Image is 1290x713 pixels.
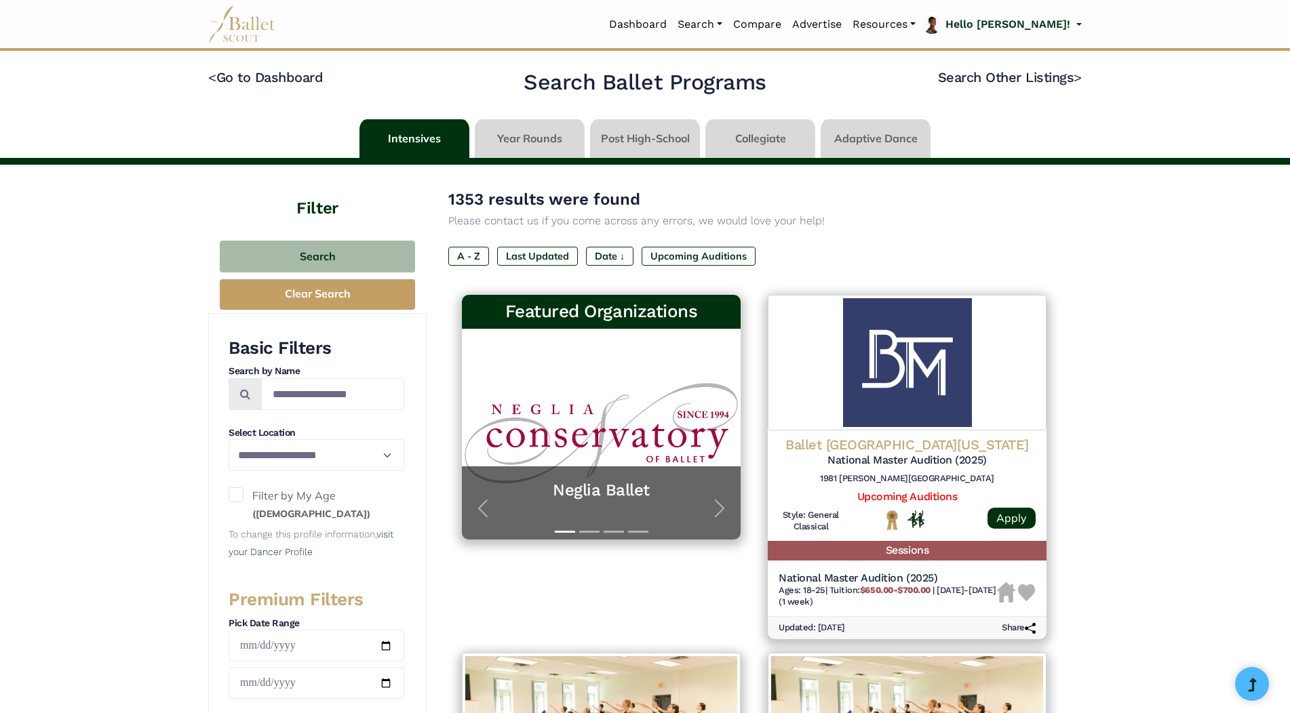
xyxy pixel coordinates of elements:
[829,585,933,595] span: Tuition:
[860,585,931,595] b: $650.00-$700.00
[208,165,427,220] h4: Filter
[857,490,957,503] a: Upcoming Auditions
[555,524,575,539] button: Slide 1
[988,508,1036,529] a: Apply
[907,510,924,528] img: In Person
[229,529,393,557] small: To change this profile information,
[473,300,730,323] h3: Featured Organizations
[472,119,587,158] li: Year Rounds
[938,69,1082,85] a: Search Other Listings>
[229,529,393,557] a: visit your Dancer Profile
[768,295,1047,430] img: Logo
[818,119,933,158] li: Adaptive Dance
[229,588,404,611] h3: Premium Filters
[448,212,1060,230] p: Please contact us if you come across any errors, we would love your help!
[229,617,404,630] h4: Pick Date Range
[945,16,1070,33] p: Hello [PERSON_NAME]!
[604,10,672,39] a: Dashboard
[587,119,703,158] li: Post High-School
[220,241,415,272] button: Search
[884,510,901,531] img: National
[261,378,404,410] input: Search by names...
[586,247,633,266] label: Date ↓
[728,10,787,39] a: Compare
[642,247,756,266] label: Upcoming Auditions
[779,585,996,607] span: [DATE]-[DATE] (1 week)
[703,119,818,158] li: Collegiate
[604,524,624,539] button: Slide 3
[208,69,323,85] a: <Go to Dashboard
[1074,68,1082,85] code: >
[448,190,640,209] span: 1353 results were found
[779,622,845,634] h6: Updated: [DATE]
[779,473,1036,485] h6: 1981 [PERSON_NAME][GEOGRAPHIC_DATA]
[787,10,847,39] a: Advertise
[208,68,216,85] code: <
[779,585,825,595] span: Ages: 18-25
[922,15,941,38] img: profile picture
[475,480,727,501] a: Neglia Ballet
[229,487,404,522] label: Filter by My Age
[220,279,415,310] button: Clear Search
[524,68,766,97] h2: Search Ballet Programs
[921,14,1082,35] a: profile picture Hello [PERSON_NAME]!
[768,541,1047,561] h5: Sessions
[357,119,472,158] li: Intensives
[779,436,1036,453] h4: Ballet [GEOGRAPHIC_DATA][US_STATE]
[229,337,404,360] h3: Basic Filters
[779,510,843,533] h6: Style: General Classical
[628,524,648,539] button: Slide 4
[997,582,1015,603] img: Housing Unavailable
[779,571,997,586] h5: National Master Audition (2025)
[1002,622,1036,634] h6: Share
[1018,584,1035,601] img: Heart
[497,247,578,266] label: Last Updated
[229,365,404,378] h4: Search by Name
[847,10,921,39] a: Resources
[579,524,600,539] button: Slide 2
[229,426,404,440] h4: Select Location
[779,585,997,608] h6: | |
[779,453,1036,468] h5: National Master Audition (2025)
[672,10,728,39] a: Search
[252,508,370,520] small: ([DEMOGRAPHIC_DATA])
[448,247,489,266] label: A - Z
